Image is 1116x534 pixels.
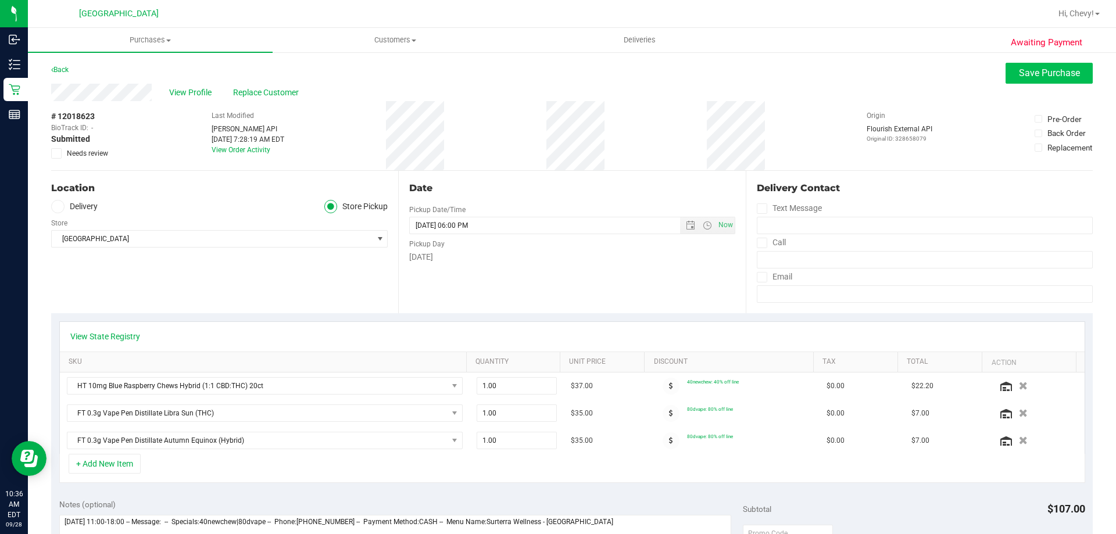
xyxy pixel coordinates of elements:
[52,231,373,247] span: [GEOGRAPHIC_DATA]
[67,432,448,449] span: FT 0.3g Vape Pen Distillate Autumn Equinox (Hybrid)
[982,352,1075,373] th: Action
[827,435,845,446] span: $0.00
[51,181,388,195] div: Location
[1047,127,1086,139] div: Back Order
[907,357,978,367] a: Total
[67,405,448,421] span: FT 0.3g Vape Pen Distillate Libra Sun (THC)
[571,408,593,419] span: $35.00
[716,217,735,234] span: Set Current date
[757,268,792,285] label: Email
[51,218,67,228] label: Store
[867,134,932,143] p: Original ID: 328658079
[67,404,463,422] span: NO DATA FOUND
[273,28,517,52] a: Customers
[743,504,771,514] span: Subtotal
[28,28,273,52] a: Purchases
[867,110,885,121] label: Origin
[409,239,445,249] label: Pickup Day
[5,520,23,529] p: 09/28
[59,500,116,509] span: Notes (optional)
[212,110,254,121] label: Last Modified
[9,34,20,45] inline-svg: Inbound
[827,381,845,392] span: $0.00
[409,205,466,215] label: Pickup Date/Time
[654,357,809,367] a: Discount
[911,408,929,419] span: $7.00
[911,435,929,446] span: $7.00
[911,381,933,392] span: $22.20
[697,221,717,230] span: Open the time view
[1058,9,1094,18] span: Hi, Chevy!
[69,357,462,367] a: SKU
[51,110,95,123] span: # 12018623
[212,134,284,145] div: [DATE] 7:28:19 AM EDT
[687,379,739,385] span: 40newchew: 40% off line
[1047,503,1085,515] span: $107.00
[67,378,448,394] span: HT 10mg Blue Raspberry Chews Hybrid (1:1 CBD:THC) 20ct
[70,331,140,342] a: View State Registry
[571,435,593,446] span: $35.00
[373,231,387,247] span: select
[51,66,69,74] a: Back
[757,217,1093,234] input: Format: (999) 999-9999
[822,357,893,367] a: Tax
[757,200,822,217] label: Text Message
[233,87,303,99] span: Replace Customer
[67,377,463,395] span: NO DATA FOUND
[477,432,557,449] input: 1.00
[1019,67,1080,78] span: Save Purchase
[687,433,733,439] span: 80dvape: 80% off line
[687,406,733,412] span: 80dvape: 80% off line
[79,9,159,19] span: [GEOGRAPHIC_DATA]
[680,221,700,230] span: Open the date view
[1047,113,1082,125] div: Pre-Order
[51,200,98,213] label: Delivery
[28,35,273,45] span: Purchases
[1006,63,1093,84] button: Save Purchase
[212,124,284,134] div: [PERSON_NAME] API
[757,251,1093,268] input: Format: (999) 999-9999
[9,109,20,120] inline-svg: Reports
[409,181,735,195] div: Date
[51,133,90,145] span: Submitted
[9,59,20,70] inline-svg: Inventory
[757,234,786,251] label: Call
[324,200,388,213] label: Store Pickup
[67,148,108,159] span: Needs review
[477,405,557,421] input: 1.00
[51,123,88,133] span: BioTrack ID:
[569,357,640,367] a: Unit Price
[867,124,932,143] div: Flourish External API
[69,454,141,474] button: + Add New Item
[12,441,46,476] iframe: Resource center
[477,378,557,394] input: 1.00
[273,35,517,45] span: Customers
[212,146,270,154] a: View Order Activity
[475,357,556,367] a: Quantity
[757,181,1093,195] div: Delivery Contact
[9,84,20,95] inline-svg: Retail
[1047,142,1092,153] div: Replacement
[517,28,762,52] a: Deliveries
[169,87,216,99] span: View Profile
[67,432,463,449] span: NO DATA FOUND
[827,408,845,419] span: $0.00
[91,123,93,133] span: -
[5,489,23,520] p: 10:36 AM EDT
[409,251,735,263] div: [DATE]
[1011,36,1082,49] span: Awaiting Payment
[571,381,593,392] span: $37.00
[608,35,671,45] span: Deliveries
